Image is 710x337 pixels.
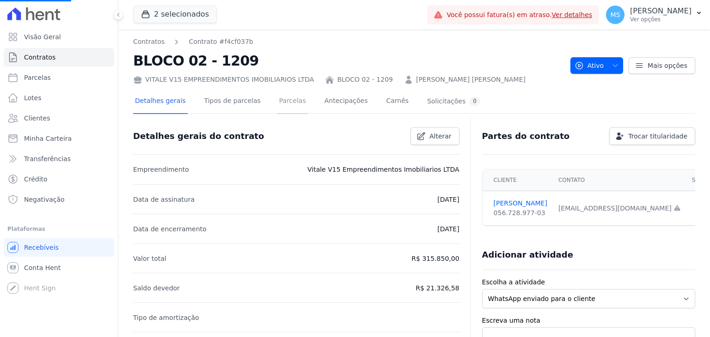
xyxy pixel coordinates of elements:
[133,283,180,294] p: Saldo devedor
[307,164,459,175] p: Vitale V15 Empreendimentos Imobiliarios LTDA
[447,10,592,20] span: Você possui fatura(s) em atraso.
[133,37,563,47] nav: Breadcrumb
[133,194,195,205] p: Data de assinatura
[4,129,114,148] a: Minha Carteira
[337,75,393,84] a: BLOCO 02 - 1209
[611,12,620,18] span: MS
[202,90,263,114] a: Tipos de parcelas
[609,127,695,145] a: Trocar titularidade
[24,134,72,143] span: Minha Carteira
[4,48,114,66] a: Contratos
[629,57,695,74] a: Mais opções
[24,53,55,62] span: Contratos
[133,37,253,47] nav: Breadcrumb
[133,75,314,84] div: VITALE V15 EMPREENDIMENTOS IMOBILIARIOS LTDA
[384,90,410,114] a: Carnês
[277,90,308,114] a: Parcelas
[24,243,59,252] span: Recebíveis
[4,238,114,257] a: Recebíveis
[630,6,692,16] p: [PERSON_NAME]
[630,16,692,23] p: Ver opções
[24,154,71,163] span: Transferências
[4,89,114,107] a: Lotes
[416,75,526,84] a: [PERSON_NAME] [PERSON_NAME]
[628,132,687,141] span: Trocar titularidade
[494,208,547,218] div: 056.728.977-03
[599,2,710,28] button: MS [PERSON_NAME] Ver opções
[482,131,570,142] h3: Partes do contrato
[494,199,547,208] a: [PERSON_NAME]
[133,223,207,235] p: Data de encerramento
[4,28,114,46] a: Visão Geral
[4,170,114,188] a: Crédito
[425,90,482,114] a: Solicitações0
[24,195,65,204] span: Negativação
[4,68,114,87] a: Parcelas
[4,190,114,209] a: Negativação
[24,114,50,123] span: Clientes
[575,57,604,74] span: Ativo
[411,253,459,264] p: R$ 315.850,00
[483,169,553,191] th: Cliente
[437,223,459,235] p: [DATE]
[427,97,480,106] div: Solicitações
[4,150,114,168] a: Transferências
[189,37,253,47] a: Contrato #f4cf037b
[570,57,624,74] button: Ativo
[24,175,48,184] span: Crédito
[437,194,459,205] p: [DATE]
[133,164,189,175] p: Empreendimento
[133,90,188,114] a: Detalhes gerais
[558,204,681,213] div: [EMAIL_ADDRESS][DOMAIN_NAME]
[429,132,452,141] span: Alterar
[7,223,110,235] div: Plataformas
[482,277,695,287] label: Escolha a atividade
[133,253,166,264] p: Valor total
[133,131,264,142] h3: Detalhes gerais do contrato
[24,32,61,42] span: Visão Geral
[482,249,573,260] h3: Adicionar atividade
[4,109,114,127] a: Clientes
[133,312,199,323] p: Tipo de amortização
[24,263,61,272] span: Conta Hent
[469,97,480,106] div: 0
[24,93,42,102] span: Lotes
[24,73,51,82] span: Parcelas
[323,90,370,114] a: Antecipações
[4,259,114,277] a: Conta Hent
[552,11,593,18] a: Ver detalhes
[133,37,165,47] a: Contratos
[648,61,687,70] span: Mais opções
[133,6,217,23] button: 2 selecionados
[410,127,459,145] a: Alterar
[553,169,686,191] th: Contato
[416,283,459,294] p: R$ 21.326,58
[133,50,563,71] h2: BLOCO 02 - 1209
[482,316,695,325] label: Escreva uma nota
